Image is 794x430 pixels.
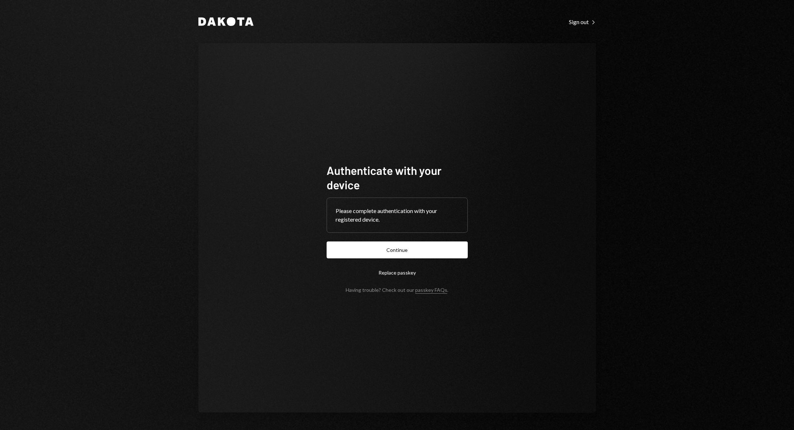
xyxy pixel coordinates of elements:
h1: Authenticate with your device [327,163,468,192]
button: Continue [327,241,468,258]
a: passkey FAQs [415,287,447,294]
button: Replace passkey [327,264,468,281]
div: Having trouble? Check out our . [346,287,448,293]
div: Please complete authentication with your registered device. [336,207,459,224]
a: Sign out [569,18,596,26]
